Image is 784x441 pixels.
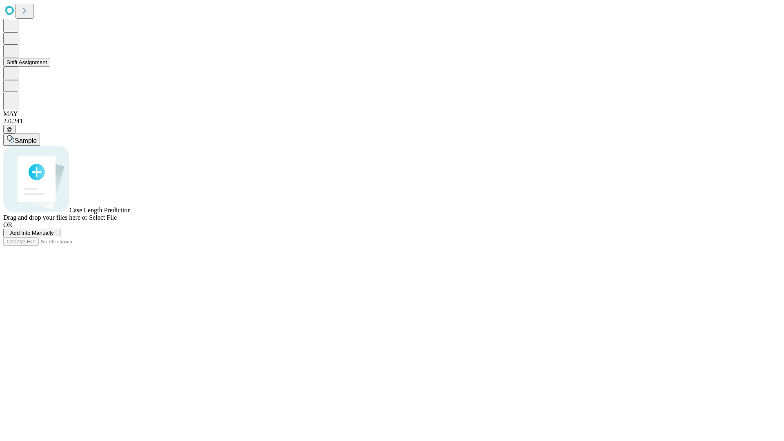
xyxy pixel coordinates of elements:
[3,221,12,228] span: OR
[3,125,16,134] button: @
[3,110,781,118] div: MAY
[89,214,117,221] span: Select File
[3,118,781,125] div: 2.0.241
[3,134,40,146] button: Sample
[7,126,12,132] span: @
[69,207,131,214] span: Case Length Prediction
[3,58,50,67] button: Shift Assignment
[3,229,60,237] button: Add Info Manually
[15,137,37,144] span: Sample
[10,230,54,236] span: Add Info Manually
[3,214,87,221] span: Drag and drop your files here or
